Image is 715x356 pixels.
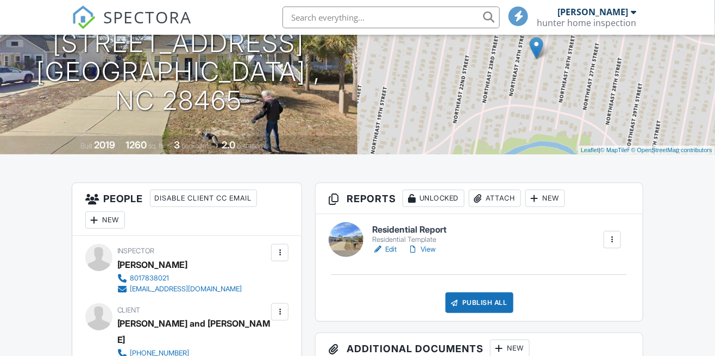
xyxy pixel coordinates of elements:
a: Leaflet [581,147,599,153]
div: Publish All [446,292,513,313]
a: View [408,244,436,255]
span: Inspector [117,247,155,255]
div: Residential Template [373,235,447,244]
div: 1260 [126,139,147,151]
div: 3 [174,139,180,151]
input: Search everything... [283,7,500,28]
div: New [85,211,125,229]
div: | [578,146,715,155]
a: Edit [373,244,397,255]
div: 2019 [95,139,116,151]
div: [PERSON_NAME] and [PERSON_NAME] [117,315,278,348]
h1: [STREET_ADDRESS] [GEOGRAPHIC_DATA] , Nc 28465 [17,29,340,115]
span: sq. ft. [149,142,164,150]
a: [EMAIL_ADDRESS][DOMAIN_NAME] [117,284,242,295]
a: © MapTiler [600,147,630,153]
span: Client [117,306,141,314]
div: 2.0 [222,139,236,151]
div: 8017838021 [130,274,170,283]
div: Attach [469,190,521,207]
div: [PERSON_NAME] [117,257,188,273]
a: 8017838021 [117,273,242,284]
span: bathrooms [237,142,268,150]
div: New [525,190,565,207]
a: © OpenStreetMap contributors [631,147,712,153]
div: [PERSON_NAME] [557,7,628,17]
a: SPECTORA [72,15,192,38]
img: The Best Home Inspection Software - Spectora [72,5,96,29]
h3: People [72,183,302,236]
a: Residential Report Residential Template [373,225,447,244]
div: Unlocked [403,190,465,207]
div: Disable Client CC Email [150,190,257,207]
span: SPECTORA [103,5,192,28]
div: hunter home inspection [537,17,636,28]
h3: Reports [316,183,643,214]
span: bedrooms [182,142,212,150]
h6: Residential Report [373,225,447,235]
div: [EMAIL_ADDRESS][DOMAIN_NAME] [130,285,242,293]
span: Built [81,142,93,150]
